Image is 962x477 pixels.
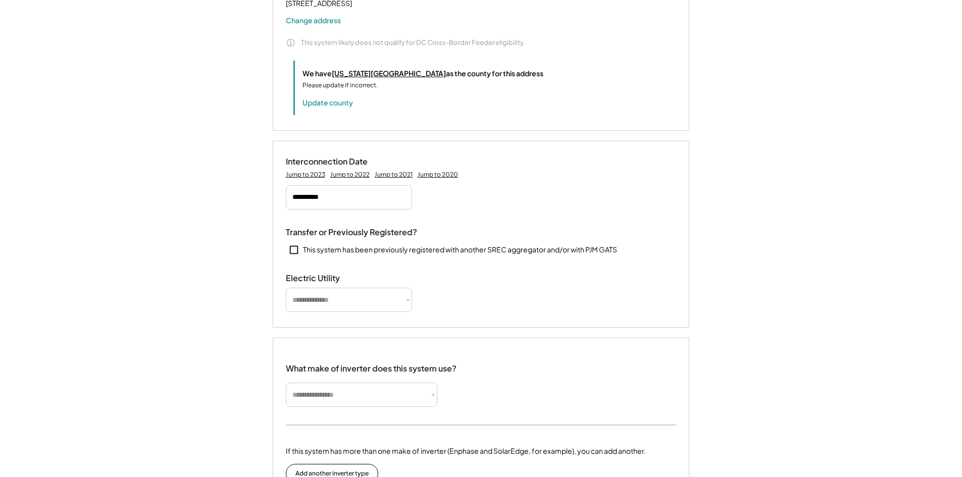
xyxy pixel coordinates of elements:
div: What make of inverter does this system use? [286,353,457,376]
div: Jump to 2021 [375,171,413,179]
div: Jump to 2023 [286,171,325,179]
div: We have as the county for this address [302,68,543,79]
div: This system likely does not qualify for DC Cross-Border Feeder eligibility. [301,38,525,47]
div: Jump to 2022 [330,171,370,179]
div: This system has been previously registered with another SREC aggregator and/or with PJM GATS [303,245,617,255]
div: Please update if incorrect. [302,81,378,90]
div: Jump to 2020 [418,171,458,179]
div: If this system has more than one make of inverter (Enphase and SolarEdge, for example), you can a... [286,446,646,456]
u: [US_STATE][GEOGRAPHIC_DATA] [332,69,446,78]
div: Electric Utility [286,273,387,284]
div: Interconnection Date [286,156,387,167]
button: Update county [302,97,353,108]
button: Change address [286,15,341,25]
div: Transfer or Previously Registered? [286,227,417,238]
